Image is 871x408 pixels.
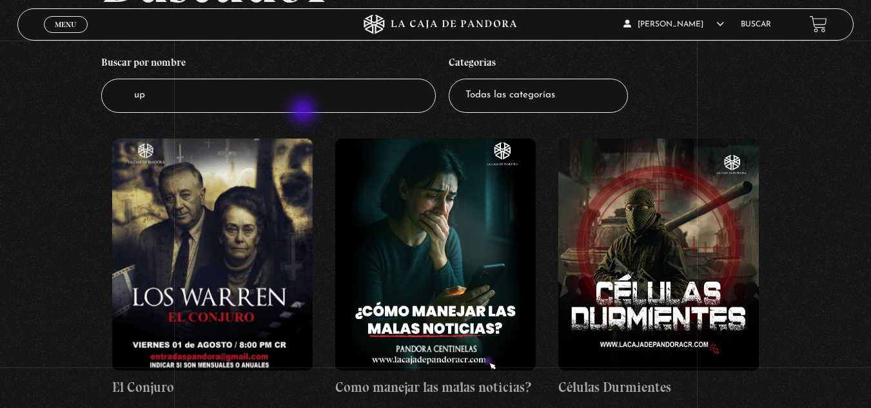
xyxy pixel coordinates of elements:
[55,21,76,28] span: Menu
[810,15,827,33] a: View your shopping cart
[50,31,81,40] span: Cerrar
[558,139,759,398] a: Células Durmientes
[112,377,313,398] h4: El Conjuro
[449,50,628,79] h4: Categorías
[335,377,536,398] h4: Como manejar las malas noticias?
[558,377,759,398] h4: Células Durmientes
[101,50,436,79] h4: Buscar por nombre
[335,139,536,398] a: Como manejar las malas noticias?
[112,139,313,398] a: El Conjuro
[623,21,724,28] span: [PERSON_NAME]
[741,21,771,28] a: Buscar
